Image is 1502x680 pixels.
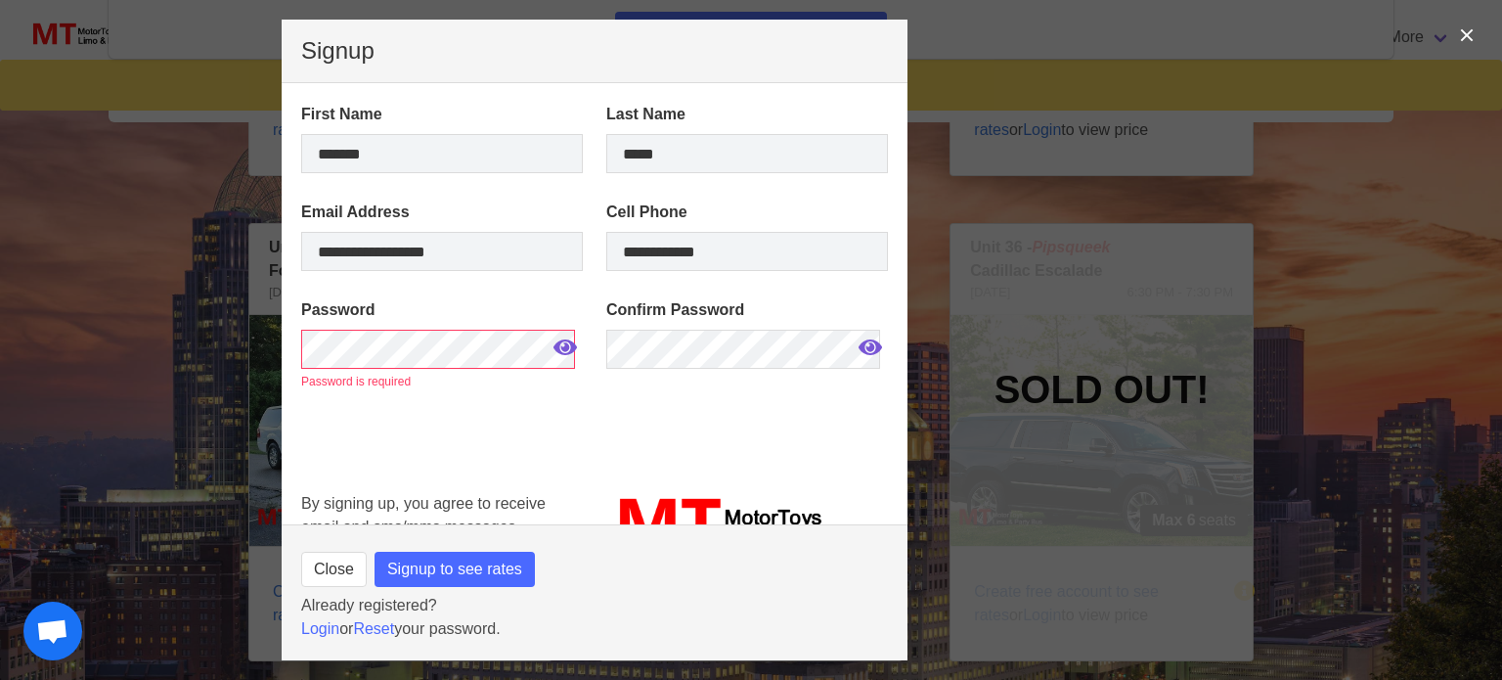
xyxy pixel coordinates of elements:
[387,558,522,581] span: Signup to see rates
[301,373,583,390] p: Password is required
[23,602,82,660] div: Open chat
[606,492,888,557] img: MT_logo_name.png
[301,620,339,637] a: Login
[301,617,888,641] p: or your password.
[353,620,394,637] a: Reset
[606,201,888,224] label: Cell Phone
[606,103,888,126] label: Last Name
[301,201,583,224] label: Email Address
[301,103,583,126] label: First Name
[289,480,595,568] div: By signing up, you agree to receive email and sms/mms messages.
[606,298,888,322] label: Confirm Password
[301,414,598,561] iframe: reCAPTCHA
[301,298,583,322] label: Password
[301,594,888,617] p: Already registered?
[301,552,367,587] button: Close
[375,552,535,587] button: Signup to see rates
[301,39,888,63] p: Signup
